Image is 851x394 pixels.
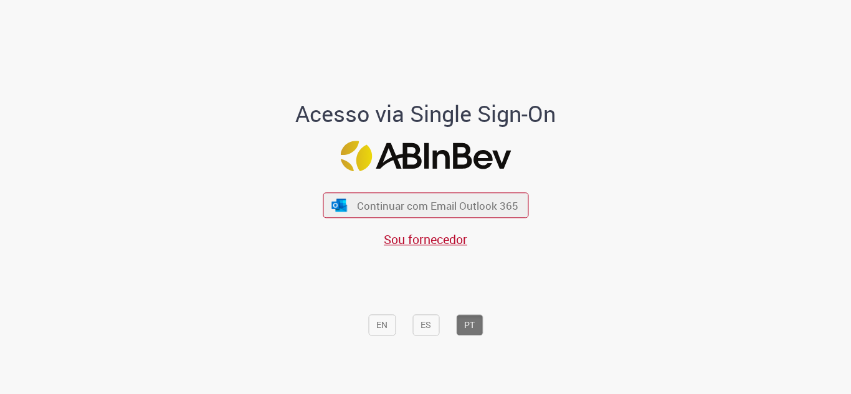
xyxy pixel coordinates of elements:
img: Logo ABInBev [340,141,511,172]
h1: Acesso via Single Sign-On [253,101,599,126]
button: ícone Azure/Microsoft 360 Continuar com Email Outlook 365 [323,192,528,218]
button: PT [456,315,483,336]
button: ES [412,315,439,336]
button: EN [368,315,396,336]
img: ícone Azure/Microsoft 360 [331,199,348,212]
span: Continuar com Email Outlook 365 [357,199,518,213]
a: Sou fornecedor [384,232,467,248]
